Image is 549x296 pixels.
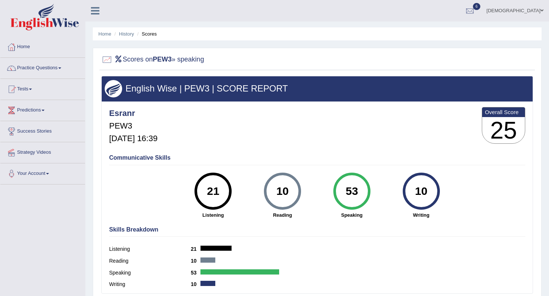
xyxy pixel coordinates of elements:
h3: English Wise | PEW3 | SCORE REPORT [105,84,530,93]
label: Writing [109,280,191,288]
h3: 25 [482,117,525,144]
h4: Skills Breakdown [109,226,525,233]
a: Strategy Videos [0,142,85,161]
b: 10 [191,281,200,287]
b: 53 [191,270,200,276]
a: Tests [0,79,85,97]
strong: Listening [182,212,244,219]
b: 21 [191,246,200,252]
label: Reading [109,257,191,265]
label: Speaking [109,269,191,277]
h5: [DATE] 16:39 [109,134,157,143]
a: Predictions [0,100,85,119]
div: 10 [408,176,435,207]
b: Overall Score [485,109,522,115]
a: Your Account [0,163,85,182]
h2: Scores on » speaking [101,54,204,65]
label: Listening [109,245,191,253]
a: History [119,31,134,37]
strong: Speaking [321,212,383,219]
b: 10 [191,258,200,264]
strong: Writing [390,212,452,219]
strong: Reading [252,212,314,219]
h5: PEW3 [109,122,157,130]
a: Success Stories [0,121,85,140]
h4: Communicative Skills [109,154,525,161]
span: 6 [473,3,480,10]
div: 53 [338,176,365,207]
b: PEW3 [153,56,172,63]
img: wings.png [105,80,122,97]
div: 10 [269,176,296,207]
a: Home [0,37,85,55]
div: 21 [200,176,227,207]
li: Scores [135,30,157,37]
h4: Esranr [109,109,157,118]
a: Home [98,31,111,37]
a: Practice Questions [0,58,85,76]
